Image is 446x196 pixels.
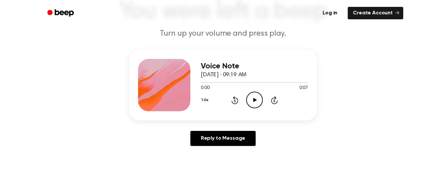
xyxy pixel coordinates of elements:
[201,62,308,71] h3: Voice Note
[348,7,403,19] a: Create Account
[201,72,247,78] span: [DATE] · 09:19 AM
[190,131,256,146] a: Reply to Message
[43,7,80,20] a: Beep
[316,6,344,21] a: Log in
[201,85,209,92] span: 0:00
[98,28,348,39] p: Turn up your volume and press play.
[299,85,308,92] span: 0:07
[201,95,211,106] button: 1.0x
